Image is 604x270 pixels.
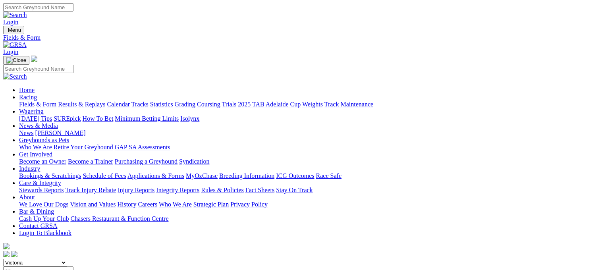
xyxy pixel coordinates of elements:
a: Minimum Betting Limits [115,115,179,122]
a: Login [3,19,18,25]
a: Bookings & Scratchings [19,172,81,179]
div: News & Media [19,129,601,137]
a: Strategic Plan [193,201,229,208]
img: twitter.svg [11,251,17,257]
a: We Love Our Dogs [19,201,68,208]
button: Toggle navigation [3,56,29,65]
a: Applications & Forms [127,172,184,179]
a: Tracks [131,101,149,108]
a: Results & Replays [58,101,105,108]
a: How To Bet [83,115,114,122]
a: Calendar [107,101,130,108]
a: News [19,129,33,136]
a: Contact GRSA [19,222,57,229]
a: Login [3,48,18,55]
a: Greyhounds as Pets [19,137,69,143]
div: Bar & Dining [19,215,601,222]
img: facebook.svg [3,251,10,257]
a: Weights [302,101,323,108]
a: Login To Blackbook [19,229,71,236]
a: Become an Owner [19,158,66,165]
a: Breeding Information [219,172,274,179]
a: Purchasing a Greyhound [115,158,178,165]
a: Schedule of Fees [83,172,126,179]
a: Fact Sheets [245,187,274,193]
a: Racing [19,94,37,100]
a: Trials [222,101,236,108]
img: Search [3,12,27,19]
a: Who We Are [19,144,52,150]
input: Search [3,65,73,73]
a: Get Involved [19,151,52,158]
img: GRSA [3,41,27,48]
div: About [19,201,601,208]
img: Search [3,73,27,80]
a: Stewards Reports [19,187,64,193]
a: Bar & Dining [19,208,54,215]
div: Racing [19,101,601,108]
a: ICG Outcomes [276,172,314,179]
button: Toggle navigation [3,26,24,34]
a: Race Safe [316,172,341,179]
a: Injury Reports [118,187,154,193]
a: 2025 TAB Adelaide Cup [238,101,301,108]
a: Who We Are [159,201,192,208]
a: Home [19,87,35,93]
a: Fields & Form [19,101,56,108]
a: Statistics [150,101,173,108]
img: logo-grsa-white.png [31,56,37,62]
a: Cash Up Your Club [19,215,69,222]
a: Careers [138,201,157,208]
a: Track Injury Rebate [65,187,116,193]
a: Industry [19,165,40,172]
a: GAP SA Assessments [115,144,170,150]
a: Become a Trainer [68,158,113,165]
div: Industry [19,172,601,179]
a: Coursing [197,101,220,108]
input: Search [3,3,73,12]
a: Fields & Form [3,34,601,41]
div: Get Involved [19,158,601,165]
a: Chasers Restaurant & Function Centre [70,215,168,222]
a: Isolynx [180,115,199,122]
a: About [19,194,35,201]
img: logo-grsa-white.png [3,243,10,249]
a: [PERSON_NAME] [35,129,85,136]
span: Menu [8,27,21,33]
a: Syndication [179,158,209,165]
a: History [117,201,136,208]
a: Wagering [19,108,44,115]
div: Care & Integrity [19,187,601,194]
a: [DATE] Tips [19,115,52,122]
a: MyOzChase [186,172,218,179]
div: Wagering [19,115,601,122]
a: Grading [175,101,195,108]
div: Greyhounds as Pets [19,144,601,151]
a: SUREpick [54,115,81,122]
a: Integrity Reports [156,187,199,193]
a: Rules & Policies [201,187,244,193]
a: Care & Integrity [19,179,61,186]
a: Privacy Policy [230,201,268,208]
img: Close [6,57,26,64]
a: Vision and Values [70,201,116,208]
a: Track Maintenance [324,101,373,108]
a: News & Media [19,122,58,129]
a: Retire Your Greyhound [54,144,113,150]
a: Stay On Track [276,187,313,193]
